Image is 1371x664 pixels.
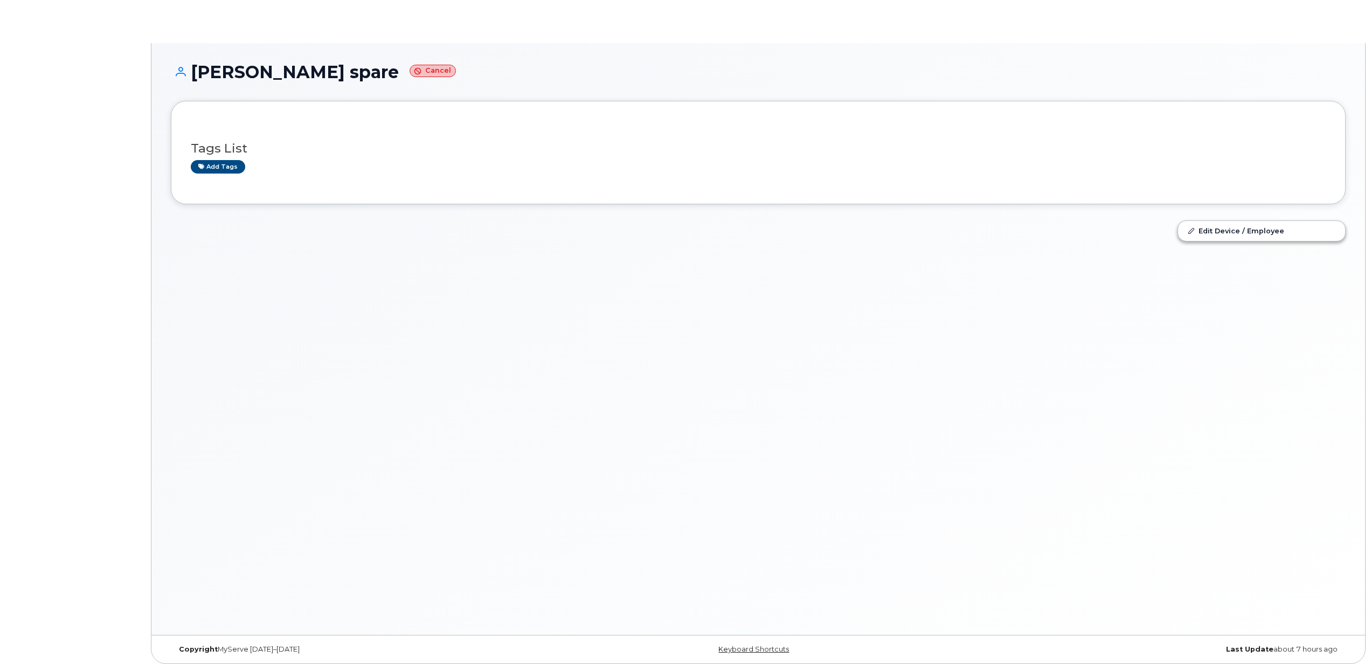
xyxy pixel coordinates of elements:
[171,645,563,654] div: MyServe [DATE]–[DATE]
[410,65,456,77] small: Cancel
[1178,221,1345,240] a: Edit Device / Employee
[191,160,245,174] a: Add tags
[1226,645,1273,653] strong: Last Update
[179,645,218,653] strong: Copyright
[954,645,1346,654] div: about 7 hours ago
[171,63,1346,81] h1: [PERSON_NAME] spare
[191,142,1326,155] h3: Tags List
[718,645,789,653] a: Keyboard Shortcuts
